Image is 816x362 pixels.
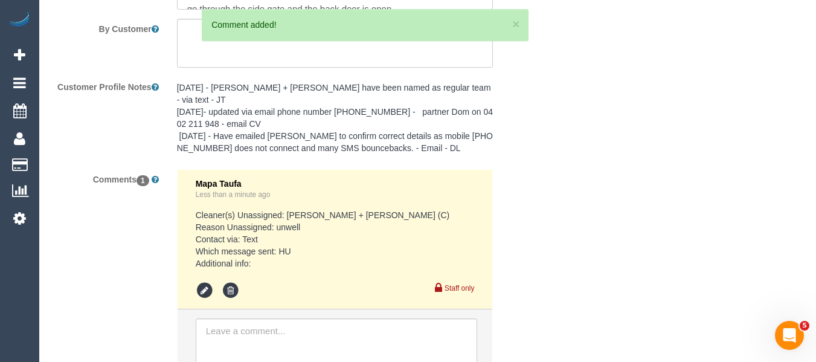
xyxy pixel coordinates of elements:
label: By Customer [42,19,168,35]
small: Staff only [445,284,474,293]
pre: Cleaner(s) Unassigned: [PERSON_NAME] + [PERSON_NAME] (C) Reason Unassigned: unwell Contact via: T... [196,209,475,270]
a: Less than a minute ago [196,190,271,199]
pre: [DATE] - [PERSON_NAME] + [PERSON_NAME] have been named as regular team - via text - JT [DATE]- up... [177,82,493,154]
span: Mapa Taufa [196,179,242,189]
label: Comments [42,169,168,186]
label: Customer Profile Notes [42,77,168,93]
span: 5 [800,321,809,331]
div: Comment added! [211,19,518,31]
iframe: Intercom live chat [775,321,804,350]
span: 1 [137,175,149,186]
button: × [512,18,519,30]
img: Automaid Logo [7,12,31,29]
